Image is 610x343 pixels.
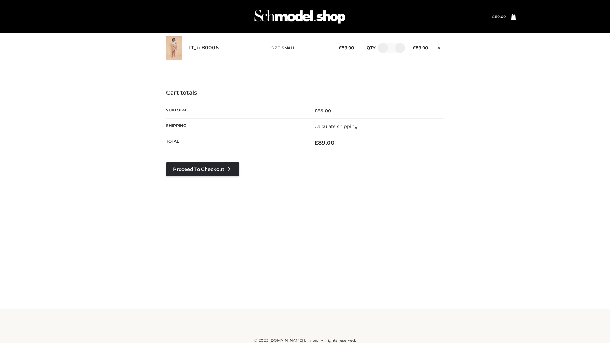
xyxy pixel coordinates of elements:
a: Calculate shipping [315,124,358,129]
bdi: 89.00 [339,45,354,50]
th: Shipping [166,118,305,134]
th: Subtotal [166,103,305,118]
span: £ [315,108,317,114]
a: Proceed to Checkout [166,162,239,176]
span: £ [413,45,416,50]
bdi: 89.00 [492,14,506,19]
a: Remove this item [434,43,444,51]
bdi: 89.00 [413,45,428,50]
div: QTY: [360,43,403,53]
th: Total [166,134,305,151]
img: Schmodel Admin 964 [252,4,348,29]
span: £ [339,45,342,50]
bdi: 89.00 [315,139,335,146]
span: SMALL [282,45,295,50]
img: LT_b-B0006 - SMALL [166,36,182,60]
p: size : [271,45,329,51]
span: £ [315,139,318,146]
span: £ [492,14,495,19]
a: £89.00 [492,14,506,19]
a: LT_b-B0006 [188,45,219,51]
bdi: 89.00 [315,108,331,114]
h4: Cart totals [166,90,444,97]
